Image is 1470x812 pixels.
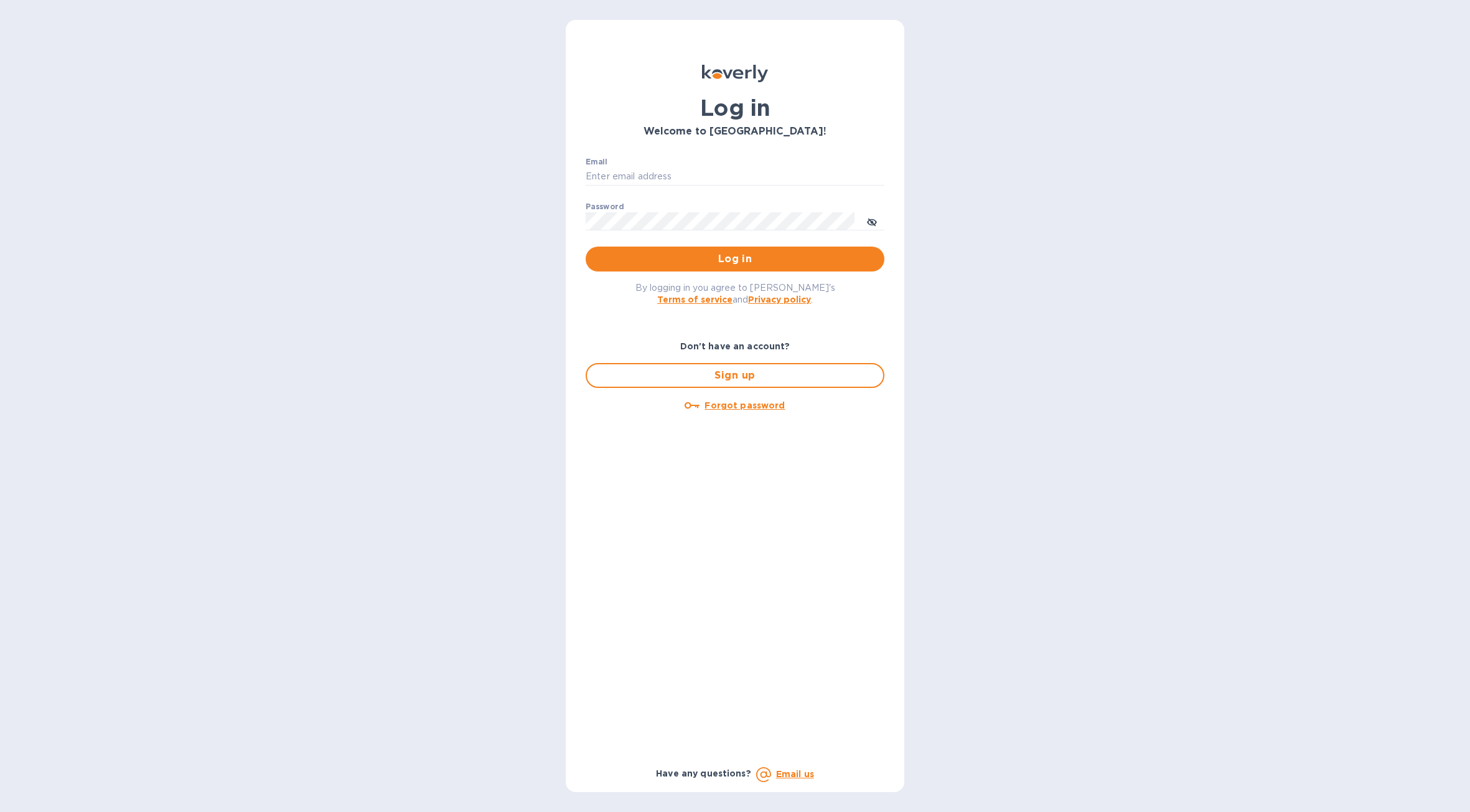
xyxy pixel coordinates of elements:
a: Email us [776,769,814,779]
button: Log in [586,247,884,271]
span: Sign up [597,368,873,383]
a: Terms of service [657,295,733,304]
input: Enter email address [586,168,884,186]
label: Email [586,158,607,166]
b: Don't have an account? [680,341,790,351]
button: Sign up [586,363,884,388]
b: Have any questions? [656,768,751,778]
a: Privacy policy [748,295,811,304]
h1: Log in [586,95,884,121]
img: Koverly [702,65,768,82]
label: Password [586,203,624,210]
h3: Welcome to [GEOGRAPHIC_DATA]! [586,126,884,138]
button: toggle password visibility [859,209,884,234]
span: Log in [596,252,874,267]
span: By logging in you agree to [PERSON_NAME]'s and . [635,283,835,304]
u: Forgot password [705,400,785,410]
